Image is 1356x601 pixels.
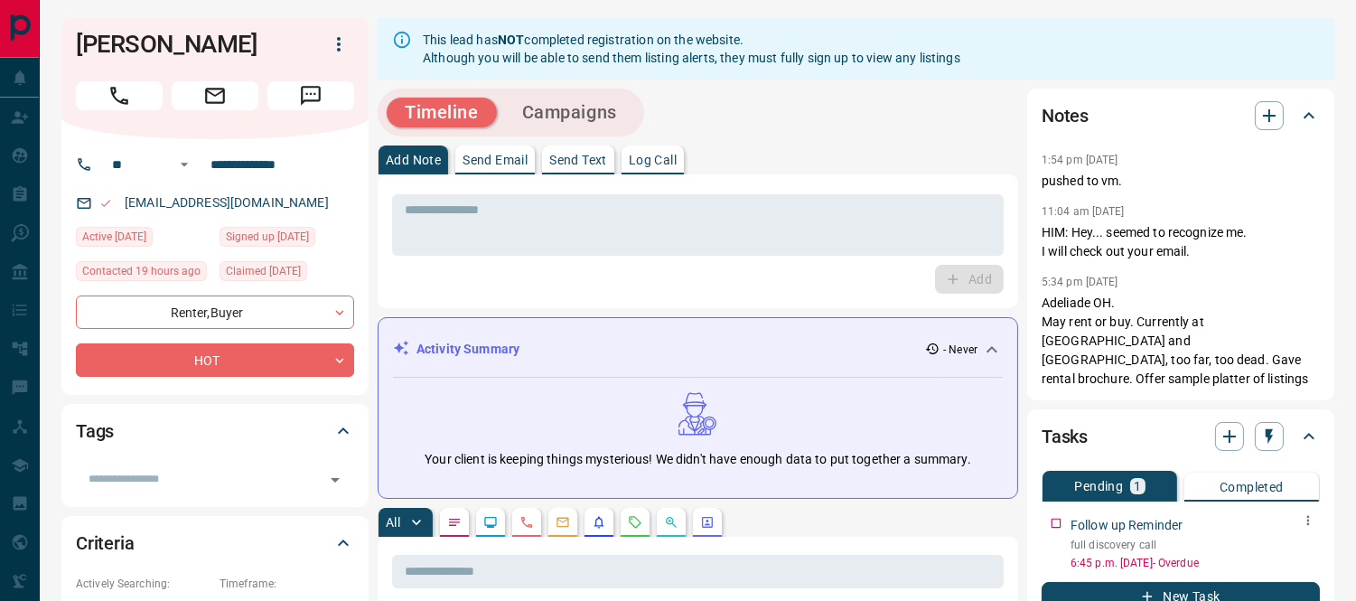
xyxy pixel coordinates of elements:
[1071,516,1183,535] p: Follow up Reminder
[226,262,301,280] span: Claimed [DATE]
[1042,223,1320,261] p: HIM: Hey... seemed to recognize me. I will check out your email.
[76,521,354,565] div: Criteria
[447,515,462,530] svg: Notes
[226,228,309,246] span: Signed up [DATE]
[504,98,635,127] button: Campaigns
[943,342,977,358] p: - Never
[76,30,296,59] h1: [PERSON_NAME]
[1042,276,1118,288] p: 5:34 pm [DATE]
[425,450,970,469] p: Your client is keeping things mysterious! We didn't have enough data to put together a summary.
[323,467,348,493] button: Open
[664,515,678,530] svg: Opportunities
[423,23,960,74] div: This lead has completed registration on the website. Although you will be able to send them listi...
[82,228,146,246] span: Active [DATE]
[463,154,528,166] p: Send Email
[1042,101,1089,130] h2: Notes
[1042,294,1320,389] p: Adeliade OH. May rent or buy. Currently at [GEOGRAPHIC_DATA] and [GEOGRAPHIC_DATA], too far, too ...
[498,33,524,47] strong: NOT
[629,154,677,166] p: Log Call
[1071,537,1320,553] p: full discovery call
[76,529,135,558] h2: Criteria
[556,515,570,530] svg: Emails
[76,409,354,453] div: Tags
[76,261,210,286] div: Wed Aug 13 2025
[592,515,606,530] svg: Listing Alerts
[76,296,354,329] div: Renter , Buyer
[393,333,1003,366] div: Activity Summary- Never
[1042,415,1320,458] div: Tasks
[220,576,354,592] p: Timeframe:
[1074,480,1123,493] p: Pending
[416,340,519,359] p: Activity Summary
[700,515,715,530] svg: Agent Actions
[99,197,112,210] svg: Email Valid
[387,98,497,127] button: Timeline
[483,515,498,530] svg: Lead Browsing Activity
[1042,422,1088,451] h2: Tasks
[76,417,114,446] h2: Tags
[76,81,163,110] span: Call
[1220,481,1284,493] p: Completed
[549,154,607,166] p: Send Text
[386,154,441,166] p: Add Note
[1071,555,1320,571] p: 6:45 p.m. [DATE] - Overdue
[82,262,201,280] span: Contacted 19 hours ago
[76,227,210,252] div: Sat Aug 02 2025
[125,195,329,210] a: [EMAIL_ADDRESS][DOMAIN_NAME]
[1134,480,1141,493] p: 1
[172,81,258,110] span: Email
[76,343,354,377] div: HOT
[1042,94,1320,137] div: Notes
[1042,154,1118,166] p: 1:54 pm [DATE]
[628,515,642,530] svg: Requests
[1042,172,1320,191] p: pushed to vm.
[267,81,354,110] span: Message
[76,576,210,592] p: Actively Searching:
[519,515,534,530] svg: Calls
[1042,205,1125,218] p: 11:04 am [DATE]
[220,227,354,252] div: Sat Aug 02 2025
[173,154,195,175] button: Open
[386,516,400,529] p: All
[220,261,354,286] div: Sat Aug 02 2025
